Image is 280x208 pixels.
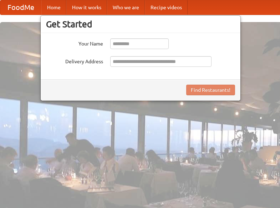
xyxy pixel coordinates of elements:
[186,85,235,95] button: Find Restaurants!
[0,0,41,15] a: FoodMe
[46,56,103,65] label: Delivery Address
[46,38,103,47] label: Your Name
[46,19,235,30] h3: Get Started
[107,0,145,15] a: Who we are
[145,0,188,15] a: Recipe videos
[66,0,107,15] a: How it works
[41,0,66,15] a: Home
